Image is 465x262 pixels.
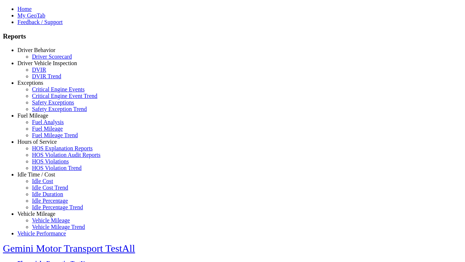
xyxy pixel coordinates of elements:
[17,230,66,237] a: Vehicle Performance
[17,47,55,53] a: Driver Behavior
[32,204,83,210] a: Idle Percentage Trend
[32,217,70,223] a: Vehicle Mileage
[17,19,62,25] a: Feedback / Support
[32,198,68,204] a: Idle Percentage
[32,106,87,112] a: Safety Exception Trend
[32,93,97,99] a: Critical Engine Event Trend
[32,119,64,125] a: Fuel Analysis
[32,184,68,191] a: Idle Cost Trend
[32,178,53,184] a: Idle Cost
[32,145,93,151] a: HOS Explanation Reports
[32,73,61,79] a: DVIR Trend
[32,224,85,230] a: Vehicle Mileage Trend
[32,99,74,106] a: Safety Exceptions
[32,158,69,164] a: HOS Violations
[3,243,135,254] a: Gemini Motor Transport TestAll
[32,126,63,132] a: Fuel Mileage
[17,112,48,119] a: Fuel Mileage
[17,171,55,178] a: Idle Time / Cost
[32,152,101,158] a: HOS Violation Audit Reports
[17,80,43,86] a: Exceptions
[17,6,32,12] a: Home
[17,139,57,145] a: Hours of Service
[32,86,85,92] a: Critical Engine Events
[17,60,77,66] a: Driver Vehicle Inspection
[17,211,55,217] a: Vehicle Mileage
[32,165,82,171] a: HOS Violation Trend
[32,132,78,138] a: Fuel Mileage Trend
[3,32,462,40] h3: Reports
[32,67,46,73] a: DVIR
[32,53,72,60] a: Driver Scorecard
[32,191,63,197] a: Idle Duration
[17,12,45,19] a: My GeoTab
